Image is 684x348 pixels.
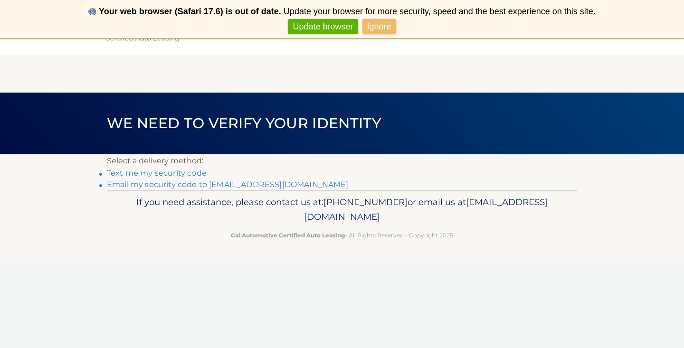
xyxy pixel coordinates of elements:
[107,114,381,132] span: We need to verify your identity
[107,154,577,168] p: Select a delivery method:
[107,169,207,178] a: Text me my security code
[113,230,571,240] p: - All Rights Reserved - Copyright 2025
[113,195,571,225] p: If you need assistance, please contact us at: or email us at
[231,232,345,239] strong: Cal Automotive Certified Auto Leasing
[323,197,408,207] span: [PHONE_NUMBER]
[288,19,358,35] a: Update browser
[99,7,281,16] b: Your web browser (Safari 17.6) is out of date.
[107,180,349,189] a: Email my security code to [EMAIL_ADDRESS][DOMAIN_NAME]
[362,19,396,35] a: Ignore
[284,7,596,16] span: Update your browser for more security, speed and the best experience on this site.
